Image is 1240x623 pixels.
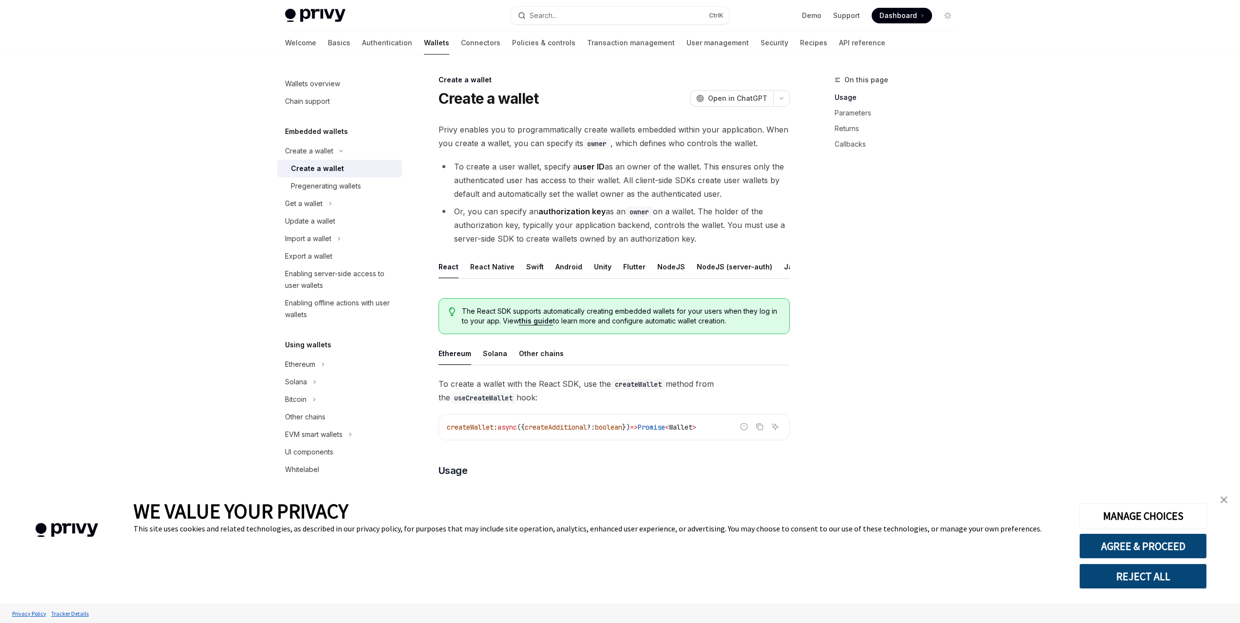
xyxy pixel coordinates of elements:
[277,373,402,391] button: Toggle Solana section
[285,198,323,209] div: Get a wallet
[439,377,790,404] span: To create a wallet with the React SDK, use the method from the hook:
[872,8,932,23] a: Dashboard
[362,31,412,55] a: Authentication
[494,423,497,432] span: :
[277,265,402,294] a: Enabling server-side access to user wallets
[844,74,888,86] span: On this page
[277,356,402,373] button: Toggle Ethereum section
[530,10,557,21] div: Search...
[285,78,340,90] div: Wallets overview
[769,420,782,433] button: Ask AI
[622,423,630,432] span: })
[277,408,402,426] a: Other chains
[583,138,610,149] code: owner
[623,255,646,278] div: Flutter
[517,423,525,432] span: ({
[835,90,963,105] a: Usage
[784,255,801,278] div: Java
[1221,496,1227,503] img: close banner
[519,317,553,325] a: this guide
[692,423,696,432] span: >
[587,31,675,55] a: Transaction management
[277,294,402,323] a: Enabling offline actions with user wallets
[525,423,587,432] span: createAdditional
[709,12,724,19] span: Ctrl K
[439,205,790,245] li: Or, you can specify an as an on a wallet. The holder of the authorization key, typically your app...
[285,359,315,370] div: Ethereum
[626,207,653,217] code: owner
[697,255,772,278] div: NodeJS (server-auth)
[630,423,638,432] span: =>
[439,90,539,107] h1: Create a wallet
[538,207,606,216] strong: authorization key
[483,342,507,365] div: Solana
[285,31,316,55] a: Welcome
[835,121,963,136] a: Returns
[277,391,402,408] button: Toggle Bitcoin section
[285,297,396,321] div: Enabling offline actions with user wallets
[277,443,402,461] a: UI components
[277,142,402,160] button: Toggle Create a wallet section
[328,31,350,55] a: Basics
[657,255,685,278] div: NodeJS
[940,8,955,23] button: Toggle dark mode
[439,255,458,278] div: React
[439,342,471,365] div: Ethereum
[439,75,790,85] div: Create a wallet
[1079,503,1207,529] button: MANAGE CHOICES
[277,461,402,478] a: Whitelabel
[800,31,827,55] a: Recipes
[285,446,333,458] div: UI components
[15,509,119,551] img: company logo
[1079,564,1207,589] button: REJECT ALL
[687,31,749,55] a: User management
[470,255,515,278] div: React Native
[285,250,332,262] div: Export a wallet
[519,342,564,365] div: Other chains
[449,307,456,316] svg: Tip
[595,423,622,432] span: boolean
[665,423,669,432] span: <
[611,379,666,390] code: createWallet
[134,498,348,524] span: WE VALUE YOUR PRIVACY
[285,376,307,388] div: Solana
[277,160,402,177] a: Create a wallet
[439,123,790,150] span: Privy enables you to programmatically create wallets embedded within your application. When you c...
[1079,533,1207,559] button: AGREE & PROCEED
[461,31,500,55] a: Connectors
[587,423,595,432] span: ?:
[285,233,331,245] div: Import a wallet
[555,255,582,278] div: Android
[761,31,788,55] a: Security
[285,268,396,291] div: Enabling server-side access to user wallets
[285,215,335,227] div: Update a wallet
[285,429,343,440] div: EVM smart wallets
[285,464,319,475] div: Whitelabel
[511,7,729,24] button: Open search
[439,464,468,477] span: Usage
[835,105,963,121] a: Parameters
[835,136,963,152] a: Callbacks
[833,11,860,20] a: Support
[277,426,402,443] button: Toggle EVM smart wallets section
[638,423,665,432] span: Promise
[285,339,331,351] h5: Using wallets
[134,524,1065,533] div: This site uses cookies and related technologies, as described in our privacy policy, for purposes...
[708,94,767,103] span: Open in ChatGPT
[277,247,402,265] a: Export a wallet
[277,195,402,212] button: Toggle Get a wallet section
[690,90,773,107] button: Open in ChatGPT
[285,145,333,157] div: Create a wallet
[277,230,402,247] button: Toggle Import a wallet section
[669,423,692,432] span: Wallet
[526,255,544,278] div: Swift
[285,95,330,107] div: Chain support
[291,163,344,174] div: Create a wallet
[285,411,325,423] div: Other chains
[738,420,750,433] button: Report incorrect code
[577,162,605,171] strong: user ID
[439,160,790,201] li: To create a user wallet, specify a as an owner of the wallet. This ensures only the authenticated...
[512,31,575,55] a: Policies & controls
[1214,490,1234,510] a: close banner
[277,93,402,110] a: Chain support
